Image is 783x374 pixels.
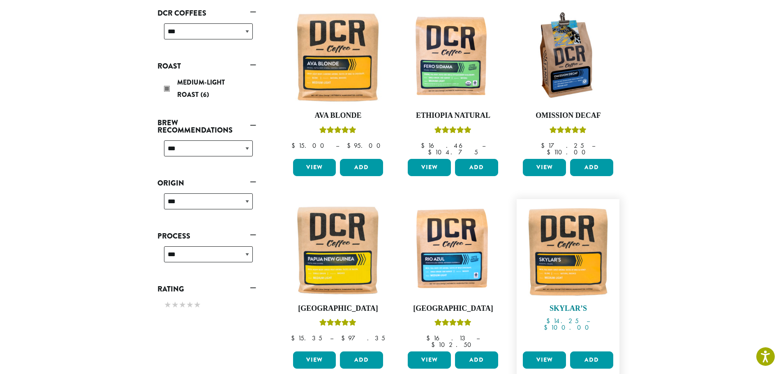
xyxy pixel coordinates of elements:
[291,10,386,156] a: Ava BlondeRated 5.00 out of 5
[544,323,593,332] bdi: 100.00
[546,317,579,325] bdi: 14.25
[157,137,256,166] div: Brew Recommendations
[428,148,478,156] bdi: 104.75
[482,141,485,150] span: –
[157,229,256,243] a: Process
[340,351,383,369] button: Add
[541,141,584,150] bdi: 17.25
[347,141,354,150] span: $
[291,304,386,313] h4: [GEOGRAPHIC_DATA]
[476,334,480,342] span: –
[521,203,615,298] img: Skylars-12oz-300x300.jpg
[347,141,384,150] bdi: 95.00
[291,334,298,342] span: $
[547,148,554,156] span: $
[177,78,225,99] span: Medium-Light Roast
[291,334,322,342] bdi: 15.35
[157,6,256,20] a: DCR Coffees
[521,304,615,313] h4: Skylar’s
[592,141,595,150] span: –
[319,318,356,330] div: Rated 5.00 out of 5
[547,148,589,156] bdi: 110.00
[291,111,386,120] h4: Ava Blonde
[157,73,256,106] div: Roast
[550,125,587,138] div: Rated 4.33 out of 5
[291,203,386,349] a: [GEOGRAPHIC_DATA]Rated 5.00 out of 5
[406,203,500,349] a: [GEOGRAPHIC_DATA]Rated 5.00 out of 5
[291,141,328,150] bdi: 15.00
[431,340,475,349] bdi: 102.50
[426,334,433,342] span: $
[521,203,615,349] a: Skylar’s
[157,243,256,272] div: Process
[521,10,615,105] img: DCRCoffee_DL_Bag_Omission_2019-300x300.jpg
[186,299,194,311] span: ★
[336,141,339,150] span: –
[434,125,471,138] div: Rated 5.00 out of 5
[157,116,256,137] a: Brew Recommendations
[291,10,385,105] img: Ava-Blonde-12oz-1-300x300.jpg
[157,296,256,315] div: Rating
[408,159,451,176] a: View
[406,10,500,156] a: Ethiopia NaturalRated 5.00 out of 5
[171,299,179,311] span: ★
[157,282,256,296] a: Rating
[431,340,438,349] span: $
[340,159,383,176] button: Add
[428,148,435,156] span: $
[544,323,551,332] span: $
[157,59,256,73] a: Roast
[293,159,336,176] a: View
[291,141,298,150] span: $
[194,299,201,311] span: ★
[157,190,256,219] div: Origin
[541,141,548,150] span: $
[341,334,385,342] bdi: 97.35
[201,90,209,99] span: (6)
[523,159,566,176] a: View
[319,125,356,138] div: Rated 5.00 out of 5
[406,203,500,298] img: DCR-Rio-Azul-Coffee-Bag-300x300.png
[341,334,348,342] span: $
[164,299,171,311] span: ★
[330,334,333,342] span: –
[546,317,553,325] span: $
[523,351,566,369] a: View
[521,111,615,120] h4: Omission Decaf
[291,203,385,298] img: Papua-New-Guinea-12oz-300x300.jpg
[570,351,613,369] button: Add
[157,20,256,49] div: DCR Coffees
[421,141,474,150] bdi: 16.46
[426,334,469,342] bdi: 16.13
[587,317,590,325] span: –
[406,111,500,120] h4: Ethiopia Natural
[293,351,336,369] a: View
[570,159,613,176] button: Add
[157,176,256,190] a: Origin
[406,304,500,313] h4: [GEOGRAPHIC_DATA]
[455,159,498,176] button: Add
[421,141,428,150] span: $
[406,10,500,105] img: DCR-Fero-Sidama-Coffee-Bag-2019-300x300.png
[179,299,186,311] span: ★
[408,351,451,369] a: View
[521,10,615,156] a: Omission DecafRated 4.33 out of 5
[455,351,498,369] button: Add
[434,318,471,330] div: Rated 5.00 out of 5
